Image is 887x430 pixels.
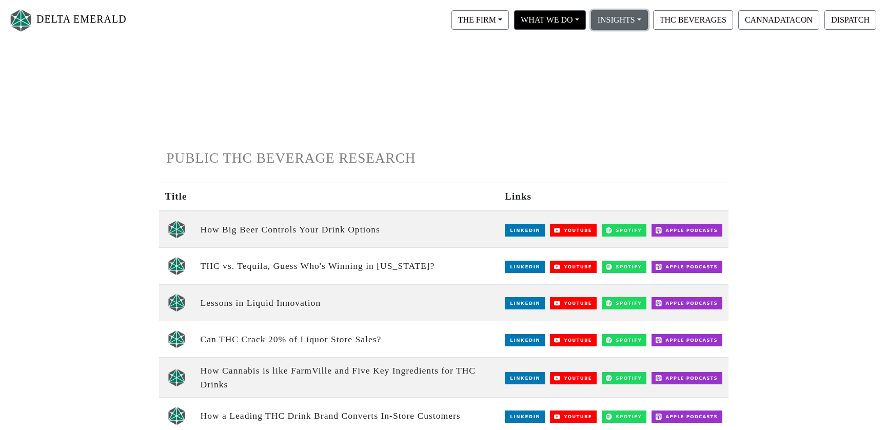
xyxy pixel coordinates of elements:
img: LinkedIn [505,261,545,273]
h1: PUBLIC THC BEVERAGE RESEARCH [167,150,721,167]
button: CANNADATACON [738,10,819,30]
img: unscripted logo [168,330,186,348]
img: YouTube [550,297,597,309]
img: unscripted logo [168,406,186,425]
img: Apple Podcasts [652,372,722,384]
img: LinkedIn [505,297,545,309]
td: Lessons in Liquid Innovation [194,284,499,321]
img: LinkedIn [505,411,545,423]
img: Spotify [602,261,646,273]
img: unscripted logo [168,294,186,312]
button: THE FIRM [451,10,509,30]
button: DISPATCH [824,10,876,30]
img: Apple Podcasts [652,297,722,309]
button: THC BEVERAGES [653,10,733,30]
img: Apple Podcasts [652,334,722,346]
button: INSIGHTS [591,10,648,30]
img: YouTube [550,372,597,384]
img: LinkedIn [505,334,545,346]
img: YouTube [550,224,597,237]
td: Can THC Crack 20% of Liquor Store Sales? [194,321,499,358]
img: Spotify [602,224,646,237]
img: Apple Podcasts [652,224,722,237]
img: LinkedIn [505,224,545,237]
img: Spotify [602,334,646,346]
img: unscripted logo [168,220,186,239]
th: Title [159,183,194,211]
a: DELTA EMERALD [8,4,127,36]
img: unscripted logo [168,257,186,275]
img: Spotify [602,297,646,309]
img: Apple Podcasts [652,411,722,423]
a: CANNADATACON [736,15,822,24]
a: THC BEVERAGES [651,15,736,24]
td: How Big Beer Controls Your Drink Options [194,211,499,248]
img: Spotify [602,411,646,423]
img: unscripted logo [168,368,186,387]
img: YouTube [550,261,597,273]
img: Apple Podcasts [652,261,722,273]
button: WHAT WE DO [514,10,586,30]
td: How Cannabis is like FarmVille and Five Key Ingredients for THC Drinks [194,358,499,398]
img: Spotify [602,372,646,384]
td: THC vs. Tequila, Guess Who's Winning in [US_STATE]? [194,248,499,284]
img: Logo [8,7,34,34]
th: Links [499,183,728,211]
img: YouTube [550,334,597,346]
img: LinkedIn [505,372,545,384]
a: DISPATCH [822,15,879,24]
img: YouTube [550,411,597,423]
